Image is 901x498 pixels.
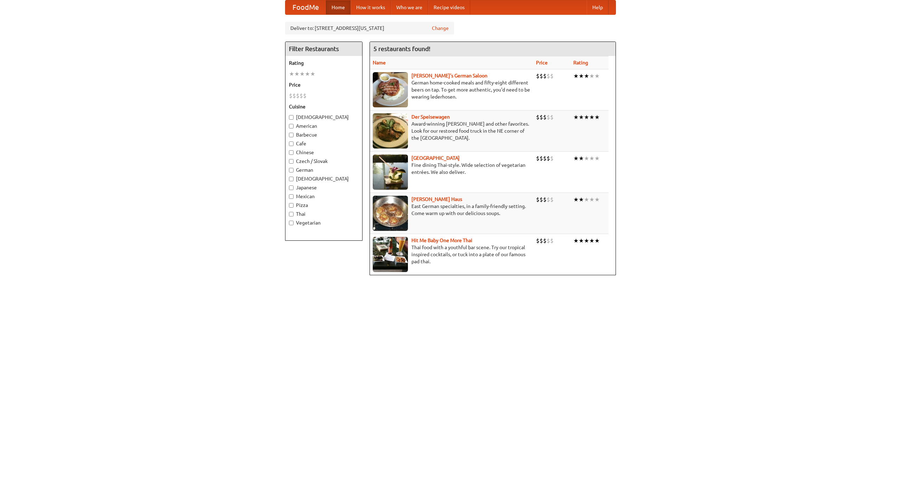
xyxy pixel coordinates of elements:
input: Japanese [289,185,294,190]
p: German home-cooked meals and fifty-eight different beers on tap. To get more authentic, you'd nee... [373,79,530,100]
li: $ [550,72,554,80]
li: ★ [584,72,589,80]
a: [PERSON_NAME]'s German Saloon [411,73,487,78]
li: ★ [589,237,594,245]
a: FoodMe [285,0,326,14]
li: ★ [594,196,600,203]
li: $ [543,113,547,121]
input: [DEMOGRAPHIC_DATA] [289,115,294,120]
li: ★ [594,72,600,80]
li: ★ [573,72,579,80]
li: ★ [573,113,579,121]
label: German [289,166,359,174]
h4: Filter Restaurants [285,42,362,56]
li: ★ [579,196,584,203]
input: Barbecue [289,133,294,137]
label: Mexican [289,193,359,200]
li: ★ [294,70,300,78]
li: ★ [584,113,589,121]
a: Help [587,0,609,14]
a: Rating [573,60,588,65]
li: $ [547,155,550,162]
li: $ [536,196,540,203]
input: Vegetarian [289,221,294,225]
li: $ [540,237,543,245]
li: $ [292,92,296,100]
label: Thai [289,210,359,218]
li: $ [547,113,550,121]
li: ★ [310,70,315,78]
li: $ [547,196,550,203]
li: ★ [589,196,594,203]
label: Pizza [289,202,359,209]
li: $ [540,72,543,80]
li: ★ [584,237,589,245]
img: speisewagen.jpg [373,113,408,149]
li: ★ [594,237,600,245]
li: $ [536,237,540,245]
a: Home [326,0,351,14]
li: ★ [584,155,589,162]
label: Barbecue [289,131,359,138]
li: ★ [589,155,594,162]
li: ★ [584,196,589,203]
input: Mexican [289,194,294,199]
li: ★ [573,196,579,203]
a: Recipe videos [428,0,470,14]
a: Who we are [391,0,428,14]
a: [PERSON_NAME] Haus [411,196,462,202]
li: $ [536,72,540,80]
li: $ [550,196,554,203]
li: ★ [579,155,584,162]
li: ★ [573,237,579,245]
a: Der Speisewagen [411,114,450,120]
li: ★ [589,72,594,80]
h5: Cuisine [289,103,359,110]
p: Award-winning [PERSON_NAME] and other favorites. Look for our restored food truck in the NE corne... [373,120,530,141]
li: ★ [579,72,584,80]
li: $ [300,92,303,100]
b: Hit Me Baby One More Thai [411,238,472,243]
li: $ [547,237,550,245]
a: [GEOGRAPHIC_DATA] [411,155,460,161]
li: $ [543,196,547,203]
img: satay.jpg [373,155,408,190]
label: Vegetarian [289,219,359,226]
img: esthers.jpg [373,72,408,107]
li: $ [540,196,543,203]
label: Cafe [289,140,359,147]
label: Japanese [289,184,359,191]
li: ★ [579,113,584,121]
a: Change [432,25,449,32]
a: Name [373,60,386,65]
li: $ [536,113,540,121]
li: ★ [300,70,305,78]
input: German [289,168,294,172]
p: Fine dining Thai-style. Wide selection of vegetarian entrées. We also deliver. [373,162,530,176]
input: American [289,124,294,128]
input: Thai [289,212,294,216]
ng-pluralize: 5 restaurants found! [373,45,430,52]
li: ★ [594,113,600,121]
input: Pizza [289,203,294,208]
img: kohlhaus.jpg [373,196,408,231]
li: $ [543,237,547,245]
li: ★ [589,113,594,121]
a: Price [536,60,548,65]
li: ★ [289,70,294,78]
li: $ [550,155,554,162]
input: Czech / Slovak [289,159,294,164]
li: ★ [573,155,579,162]
label: Czech / Slovak [289,158,359,165]
a: How it works [351,0,391,14]
h5: Price [289,81,359,88]
h5: Rating [289,59,359,67]
li: $ [540,155,543,162]
li: $ [547,72,550,80]
label: Chinese [289,149,359,156]
li: $ [536,155,540,162]
li: $ [296,92,300,100]
label: American [289,122,359,130]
